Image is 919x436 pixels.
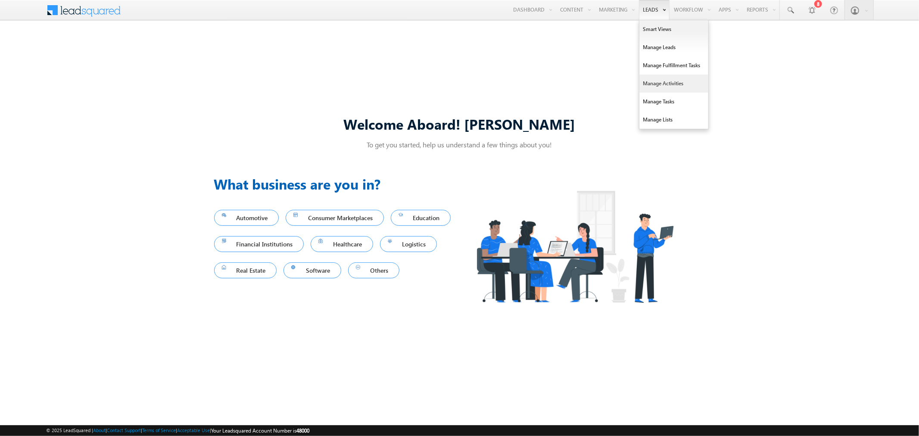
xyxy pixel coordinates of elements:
span: Healthcare [318,238,365,250]
h3: What business are you in? [214,174,460,194]
a: Manage Lists [639,111,708,129]
span: Your Leadsquared Account Number is [211,427,309,434]
a: Acceptable Use [177,427,210,433]
div: Welcome Aboard! [PERSON_NAME] [214,115,705,133]
img: Industry.png [460,174,690,320]
span: Consumer Marketplaces [293,212,376,224]
a: Manage Activities [639,75,708,93]
span: Software [291,265,333,276]
span: Automotive [222,212,271,224]
span: © 2025 LeadSquared | | | | | [46,427,309,435]
a: Contact Support [107,427,141,433]
span: Logistics [388,238,430,250]
a: About [93,427,106,433]
span: Real Estate [222,265,269,276]
a: Manage Tasks [639,93,708,111]
a: Manage Leads [639,38,708,56]
a: Terms of Service [142,427,176,433]
a: Smart Views [639,20,708,38]
span: Education [399,212,443,224]
span: Financial Institutions [222,238,296,250]
span: Others [356,265,392,276]
a: Manage Fulfillment Tasks [639,56,708,75]
span: 48000 [296,427,309,434]
p: To get you started, help us understand a few things about you! [214,140,705,149]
